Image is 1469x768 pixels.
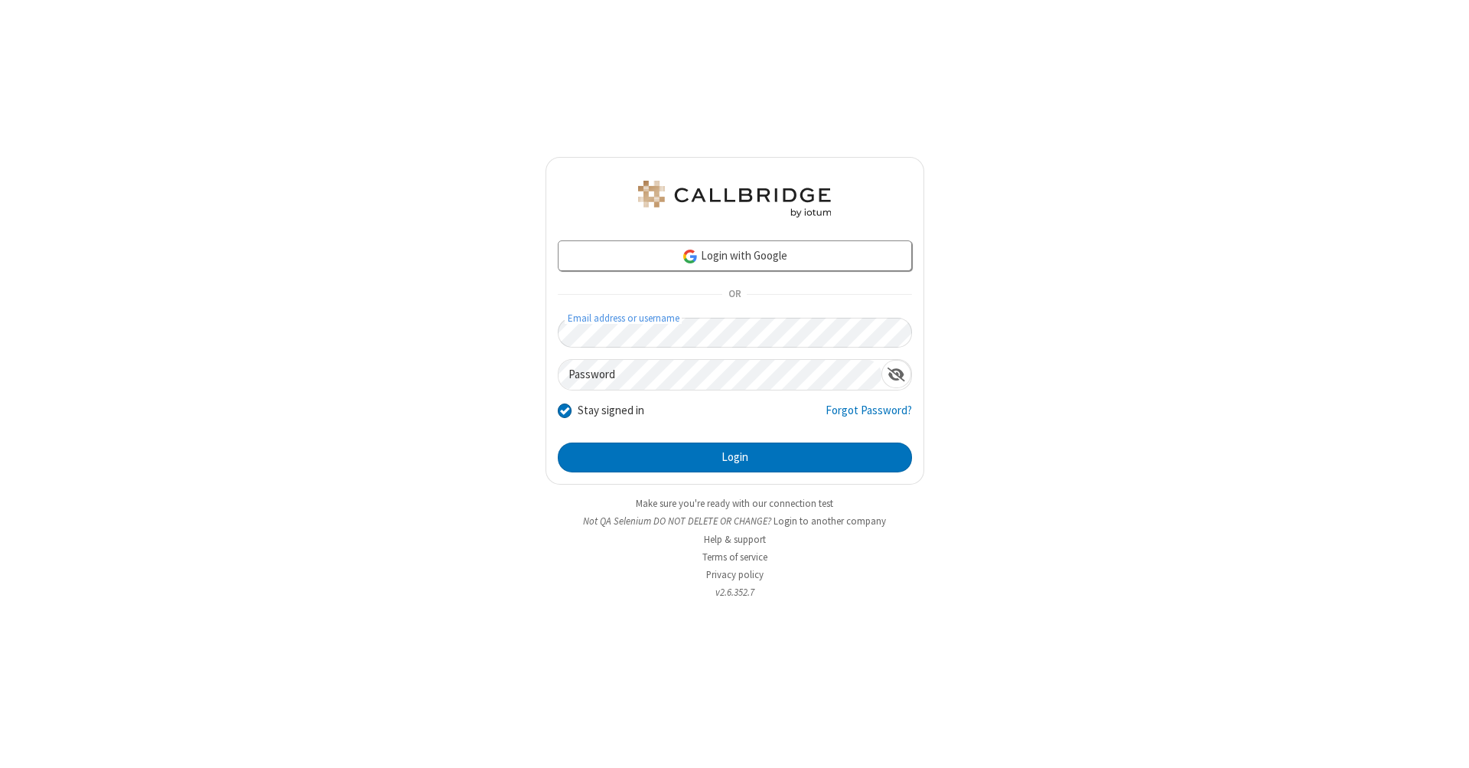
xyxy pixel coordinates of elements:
li: v2.6.352.7 [546,585,924,600]
a: Privacy policy [706,568,764,581]
input: Password [559,360,881,390]
button: Login to another company [774,514,886,528]
a: Forgot Password? [826,402,912,431]
input: Email address or username [558,318,912,348]
a: Help & support [704,533,766,546]
label: Stay signed in [578,402,644,420]
a: Login with Google [558,240,912,271]
img: QA Selenium DO NOT DELETE OR CHANGE [635,181,834,217]
div: Show password [881,360,911,388]
span: OR [722,284,747,306]
iframe: Chat [1431,728,1458,757]
a: Terms of service [702,551,767,564]
button: Login [558,443,912,473]
img: google-icon.png [682,248,699,265]
li: Not QA Selenium DO NOT DELETE OR CHANGE? [546,514,924,528]
a: Make sure you're ready with our connection test [636,497,833,510]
